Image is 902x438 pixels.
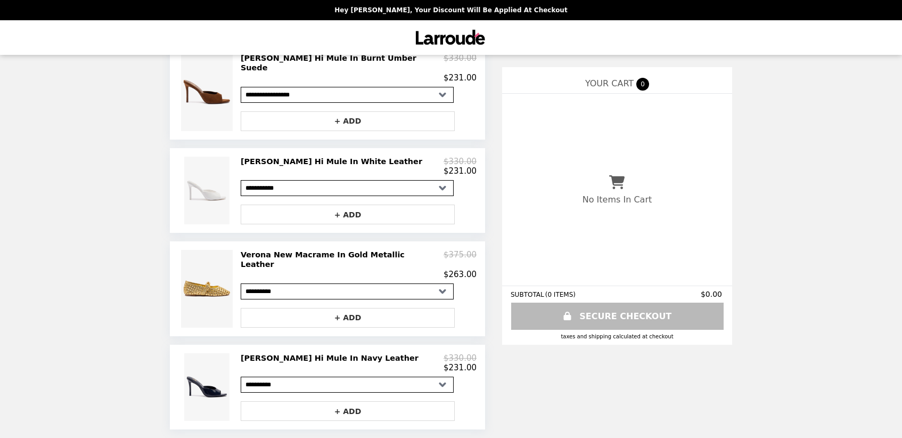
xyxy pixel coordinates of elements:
button: + ADD [241,401,455,421]
span: SUBTOTAL [511,291,545,298]
p: No Items In Cart [583,194,652,205]
h2: Verona New Macrame In Gold Metallic Leather [241,250,444,270]
span: $0.00 [701,290,724,298]
p: $231.00 [444,166,477,176]
img: Jasmine Hi Mule In Burnt Umber Suede [181,53,235,131]
button: + ADD [241,205,455,224]
select: Select a product variant [241,283,454,299]
p: $375.00 [444,250,477,270]
img: Brand Logo [413,27,490,48]
p: $330.00 [444,353,477,363]
select: Select a product variant [241,377,454,393]
p: $330.00 [444,157,477,166]
img: Jasmine Hi Mule In White Leather [184,157,232,224]
p: $263.00 [444,270,477,279]
span: YOUR CART [585,78,634,88]
h2: [PERSON_NAME] Hi Mule In White Leather [241,157,427,166]
p: $231.00 [444,363,477,372]
span: ( 0 ITEMS ) [545,291,576,298]
p: Hey [PERSON_NAME], your discount will be applied at checkout [334,6,567,14]
img: Verona New Macrame In Gold Metallic Leather [181,250,235,328]
p: $231.00 [444,73,477,83]
img: Jasmine Hi Mule In Navy Leather [184,353,232,421]
button: + ADD [241,111,455,131]
select: Select a product variant [241,180,454,196]
select: Select a product variant [241,87,454,103]
span: 0 [636,78,649,91]
div: Taxes and Shipping calculated at checkout [511,334,724,339]
h2: [PERSON_NAME] Hi Mule In Navy Leather [241,353,423,363]
button: + ADD [241,308,455,328]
